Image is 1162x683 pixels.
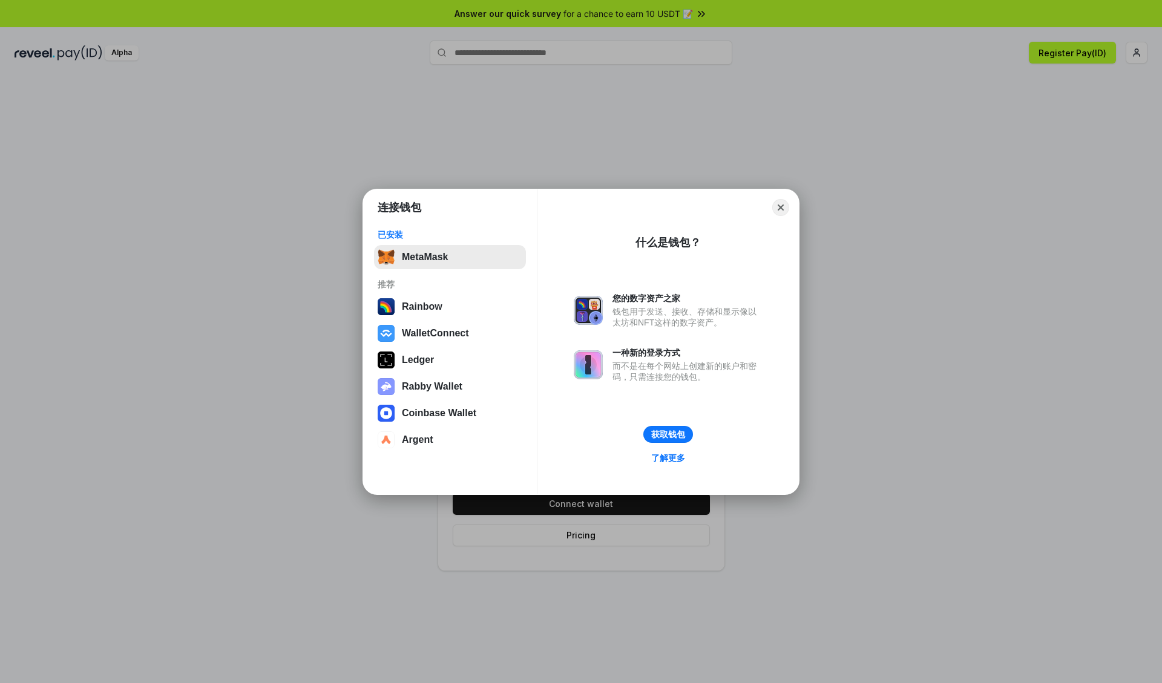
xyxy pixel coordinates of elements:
[378,279,522,290] div: 推荐
[402,301,442,312] div: Rainbow
[612,293,763,304] div: 您的数字资产之家
[378,249,395,266] img: svg+xml,%3Csvg%20fill%3D%22none%22%20height%3D%2233%22%20viewBox%3D%220%200%2035%2033%22%20width%...
[635,235,701,250] div: 什么是钱包？
[402,328,469,339] div: WalletConnect
[374,245,526,269] button: MetaMask
[612,347,763,358] div: 一种新的登录方式
[402,434,433,445] div: Argent
[374,401,526,425] button: Coinbase Wallet
[574,350,603,379] img: svg+xml,%3Csvg%20xmlns%3D%22http%3A%2F%2Fwww.w3.org%2F2000%2Fsvg%22%20fill%3D%22none%22%20viewBox...
[374,428,526,452] button: Argent
[612,361,763,382] div: 而不是在每个网站上创建新的账户和密码，只需连接您的钱包。
[378,325,395,342] img: svg+xml,%3Csvg%20width%3D%2228%22%20height%3D%2228%22%20viewBox%3D%220%200%2028%2028%22%20fill%3D...
[612,306,763,328] div: 钱包用于发送、接收、存储和显示像以太坊和NFT这样的数字资产。
[374,321,526,345] button: WalletConnect
[378,405,395,422] img: svg+xml,%3Csvg%20width%3D%2228%22%20height%3D%2228%22%20viewBox%3D%220%200%2028%2028%22%20fill%3D...
[374,374,526,399] button: Rabby Wallet
[378,351,395,368] img: svg+xml,%3Csvg%20xmlns%3D%22http%3A%2F%2Fwww.w3.org%2F2000%2Fsvg%22%20width%3D%2228%22%20height%3...
[643,426,693,443] button: 获取钱包
[402,252,448,263] div: MetaMask
[374,295,526,319] button: Rainbow
[402,355,434,365] div: Ledger
[378,298,395,315] img: svg+xml,%3Csvg%20width%3D%22120%22%20height%3D%22120%22%20viewBox%3D%220%200%20120%20120%22%20fil...
[374,348,526,372] button: Ledger
[402,408,476,419] div: Coinbase Wallet
[651,429,685,440] div: 获取钱包
[378,378,395,395] img: svg+xml,%3Csvg%20xmlns%3D%22http%3A%2F%2Fwww.w3.org%2F2000%2Fsvg%22%20fill%3D%22none%22%20viewBox...
[651,453,685,463] div: 了解更多
[402,381,462,392] div: Rabby Wallet
[378,431,395,448] img: svg+xml,%3Csvg%20width%3D%2228%22%20height%3D%2228%22%20viewBox%3D%220%200%2028%2028%22%20fill%3D...
[644,450,692,466] a: 了解更多
[772,199,789,216] button: Close
[574,296,603,325] img: svg+xml,%3Csvg%20xmlns%3D%22http%3A%2F%2Fwww.w3.org%2F2000%2Fsvg%22%20fill%3D%22none%22%20viewBox...
[378,229,522,240] div: 已安装
[378,200,421,215] h1: 连接钱包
